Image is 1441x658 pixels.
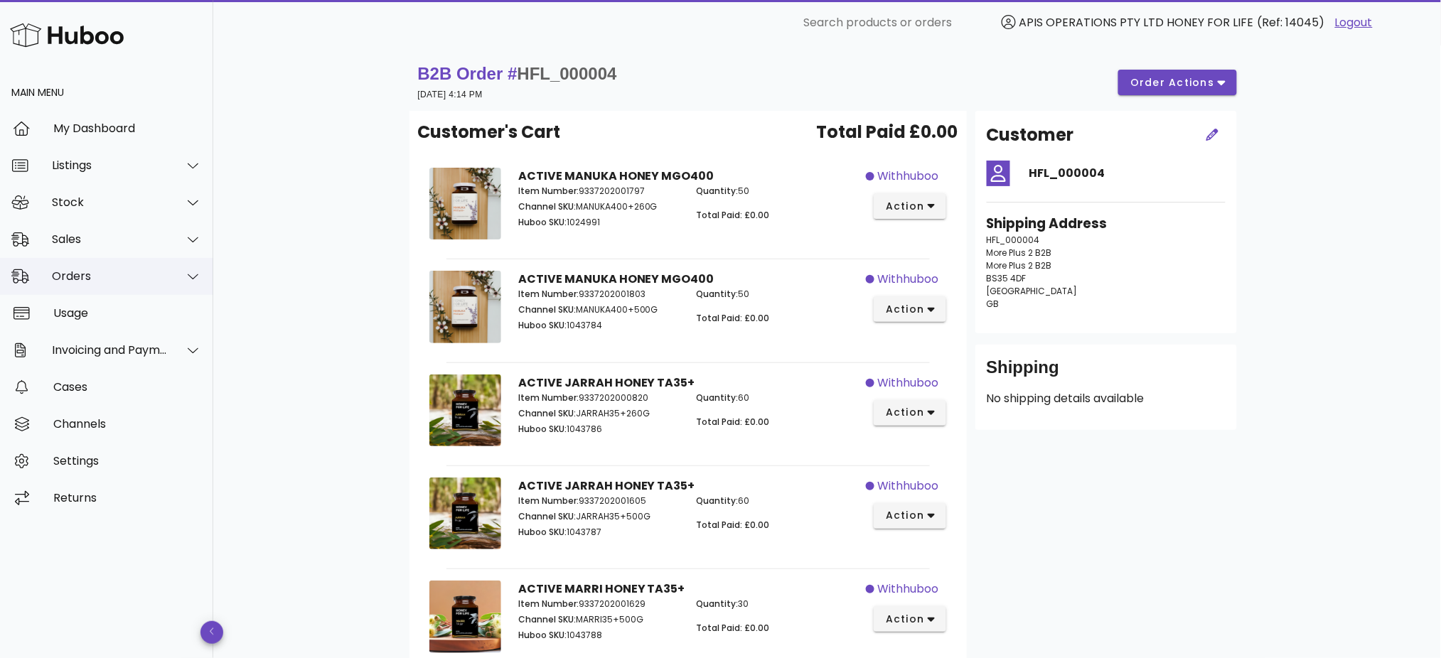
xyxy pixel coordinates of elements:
button: order actions [1118,70,1236,95]
p: JARRAH35+260G [518,407,680,420]
p: 9337202001803 [518,288,680,301]
span: More Plus 2 B2B [987,259,1052,271]
span: Quantity: [696,185,738,197]
span: Quantity: [696,392,738,404]
span: Huboo SKU: [518,216,567,228]
p: JARRAH35+500G [518,510,680,523]
span: Total Paid: £0.00 [696,622,769,634]
button: action [874,606,947,632]
p: 1043784 [518,319,680,332]
span: action [885,508,925,523]
p: 60 [696,495,857,507]
p: 9337202001797 [518,185,680,198]
strong: ACTIVE MARRI HONEY TA35+ [518,581,685,597]
span: Total Paid: £0.00 [696,416,769,428]
img: Product Image [429,478,501,549]
p: 1024991 [518,216,680,229]
div: Shipping [987,356,1226,390]
div: Returns [53,491,202,505]
span: Channel SKU: [518,510,576,522]
strong: ACTIVE MANUKA HONEY MGO400 [518,271,714,287]
strong: B2B Order # [418,64,617,83]
span: (Ref: 14045) [1258,14,1325,31]
p: 30 [696,598,857,610]
h3: Shipping Address [987,214,1226,234]
div: Stock [52,195,168,209]
span: [GEOGRAPHIC_DATA] [987,285,1078,297]
div: Channels [53,417,202,431]
img: Product Image [429,271,501,343]
strong: ACTIVE MANUKA HONEY MGO400 [518,168,714,184]
span: HFL_000004 [987,234,1040,246]
p: 1043788 [518,629,680,642]
p: 9337202000820 [518,392,680,404]
span: Total Paid: £0.00 [696,312,769,324]
span: withhuboo [877,478,938,495]
small: [DATE] 4:14 PM [418,90,483,99]
div: Sales [52,232,168,246]
span: Channel SKU: [518,407,576,419]
p: 9337202001605 [518,495,680,507]
span: Channel SKU: [518,303,576,315]
a: Logout [1335,14,1373,31]
p: MANUKA400+260G [518,200,680,213]
div: Cases [53,380,202,394]
img: Product Image [429,168,501,239]
p: 50 [696,288,857,301]
strong: ACTIVE JARRAH HONEY TA35+ [518,478,695,494]
span: More Plus 2 B2B [987,247,1052,259]
span: Quantity: [696,288,738,300]
span: Huboo SKU: [518,319,567,331]
p: MARRI35+500G [518,613,680,626]
img: Product Image [429,374,501,446]
span: order actions [1130,75,1215,90]
span: Item Number: [518,185,579,197]
span: APIS OPERATIONS PTY LTD HONEY FOR LIFE [1019,14,1254,31]
span: Channel SKU: [518,200,576,212]
button: action [874,296,947,322]
div: Settings [53,454,202,468]
span: Channel SKU: [518,613,576,625]
span: Item Number: [518,392,579,404]
span: Item Number: [518,288,579,300]
span: withhuboo [877,271,938,288]
span: Huboo SKU: [518,423,567,435]
p: 9337202001629 [518,598,680,610]
h2: Customer [987,122,1074,148]
span: Total Paid: £0.00 [696,209,769,221]
strong: ACTIVE JARRAH HONEY TA35+ [518,374,695,391]
span: Total Paid: £0.00 [696,519,769,531]
span: GB [987,298,1000,310]
p: 1043786 [518,423,680,436]
div: Orders [52,269,168,283]
p: 1043787 [518,526,680,539]
p: 50 [696,185,857,198]
div: Invoicing and Payments [52,343,168,357]
span: BS35 4DF [987,272,1027,284]
p: No shipping details available [987,390,1226,407]
button: action [874,400,947,426]
h4: HFL_000004 [1029,165,1226,182]
p: 60 [696,392,857,404]
span: action [885,612,925,627]
span: withhuboo [877,374,938,392]
div: Usage [53,306,202,320]
span: withhuboo [877,581,938,598]
button: action [874,503,947,529]
img: Huboo Logo [10,20,124,50]
p: MANUKA400+500G [518,303,680,316]
span: Customer's Cart [418,119,561,145]
div: Listings [52,158,168,172]
span: Quantity: [696,598,738,610]
span: withhuboo [877,168,938,185]
button: action [874,193,947,219]
span: Quantity: [696,495,738,507]
span: Item Number: [518,598,579,610]
span: Item Number: [518,495,579,507]
span: action [885,405,925,420]
span: HFL_000004 [518,64,617,83]
span: action [885,199,925,214]
span: Huboo SKU: [518,526,567,538]
span: Total Paid £0.00 [817,119,958,145]
img: Product Image [429,581,501,652]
